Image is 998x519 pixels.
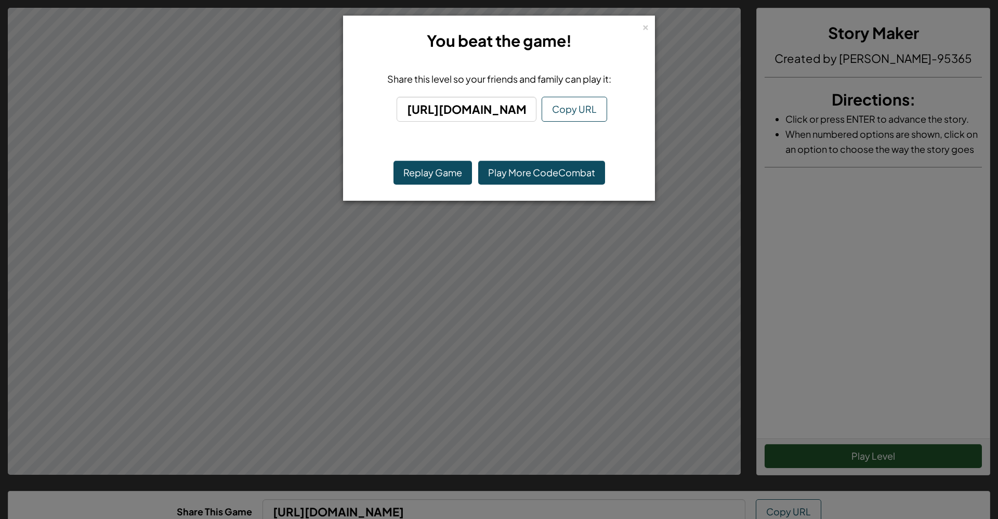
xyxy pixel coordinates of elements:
button: Copy URL [542,97,607,122]
div: × [642,20,649,31]
a: Play More CodeCombat [478,161,605,185]
div: Share this level so your friends and family can play it: [359,71,639,86]
button: Replay Game [393,161,472,185]
span: Copy URL [552,103,597,115]
h3: You beat the game! [357,29,641,53]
